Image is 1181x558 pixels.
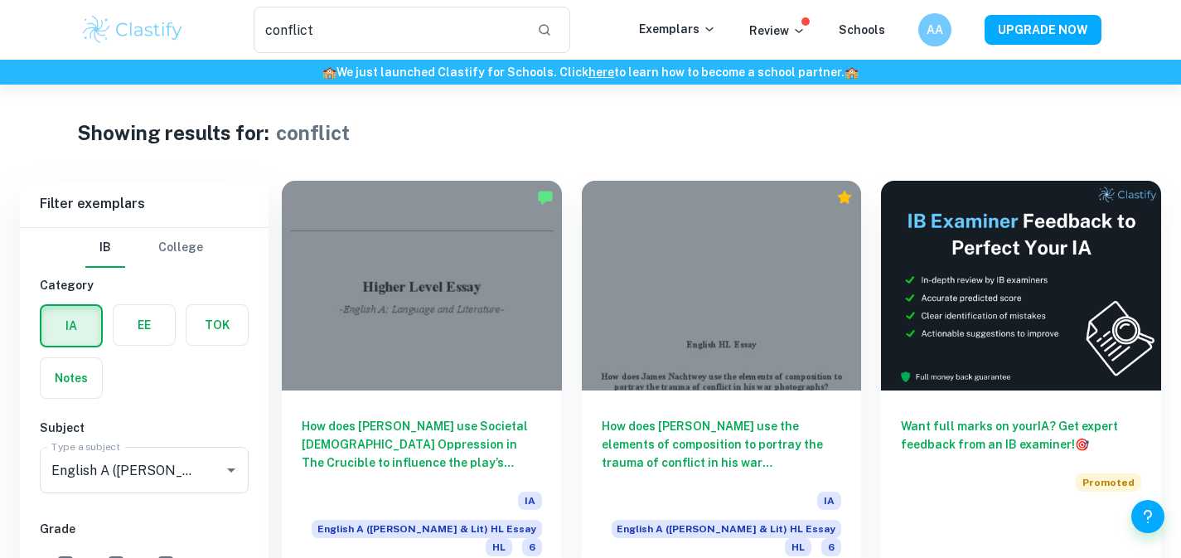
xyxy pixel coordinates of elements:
h1: conflict [276,118,350,148]
h6: Category [40,276,249,294]
button: AA [918,13,951,46]
span: 🎯 [1075,438,1089,451]
h6: Subject [40,419,249,437]
a: Schools [839,23,885,36]
h6: Grade [40,520,249,538]
span: HL [785,538,811,556]
input: Search for any exemplars... [254,7,525,53]
span: 🏫 [845,66,859,79]
h6: We just launched Clastify for Schools. Click to learn how to become a school partner. [3,63,1178,81]
span: IA [817,492,841,510]
span: HL [486,538,512,556]
img: Marked [537,189,554,206]
h6: Filter exemplars [20,181,269,227]
div: Premium [836,189,853,206]
button: Notes [41,358,102,398]
span: 6 [821,538,841,556]
h6: How does [PERSON_NAME] use Societal [DEMOGRAPHIC_DATA] Oppression in The Crucible to influence th... [302,417,542,472]
div: Filter type choice [85,228,203,268]
button: College [158,228,203,268]
span: IA [518,492,542,510]
p: Exemplars [639,20,716,38]
h6: How does [PERSON_NAME] use the elements of composition to portray the trauma of conflict in his w... [602,417,842,472]
span: English A ([PERSON_NAME] & Lit) HL Essay [612,520,842,538]
span: 6 [522,538,542,556]
button: Open [220,459,243,482]
h1: Showing results for: [77,118,269,148]
a: here [588,66,614,79]
button: IB [85,228,125,268]
button: TOK [186,305,248,345]
button: EE [114,305,175,345]
span: English A ([PERSON_NAME] & Lit) HL Essay [312,520,542,538]
button: IA [41,306,101,346]
span: Promoted [1076,473,1141,492]
p: Review [749,22,806,40]
img: Thumbnail [881,181,1161,391]
button: UPGRADE NOW [985,15,1101,45]
label: Type a subject [51,439,120,454]
img: Clastify logo [80,13,186,46]
h6: AA [925,21,944,39]
h6: Want full marks on your IA ? Get expert feedback from an IB examiner! [901,417,1141,454]
button: Help and Feedback [1131,500,1164,533]
span: 🏫 [322,66,336,79]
